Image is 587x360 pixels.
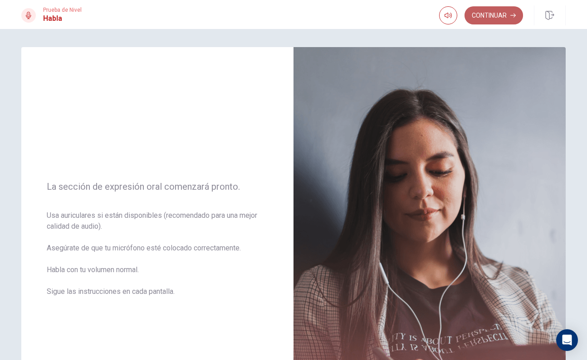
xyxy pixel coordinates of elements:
[556,329,578,351] div: Open Intercom Messenger
[465,6,523,24] button: Continuar
[47,210,268,308] span: Usa auriculares si están disponibles (recomendado para una mejor calidad de audio). Asegúrate de ...
[43,7,82,13] span: Prueba de Nivel
[43,13,82,24] h1: Habla
[47,181,268,192] span: La sección de expresión oral comenzará pronto.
